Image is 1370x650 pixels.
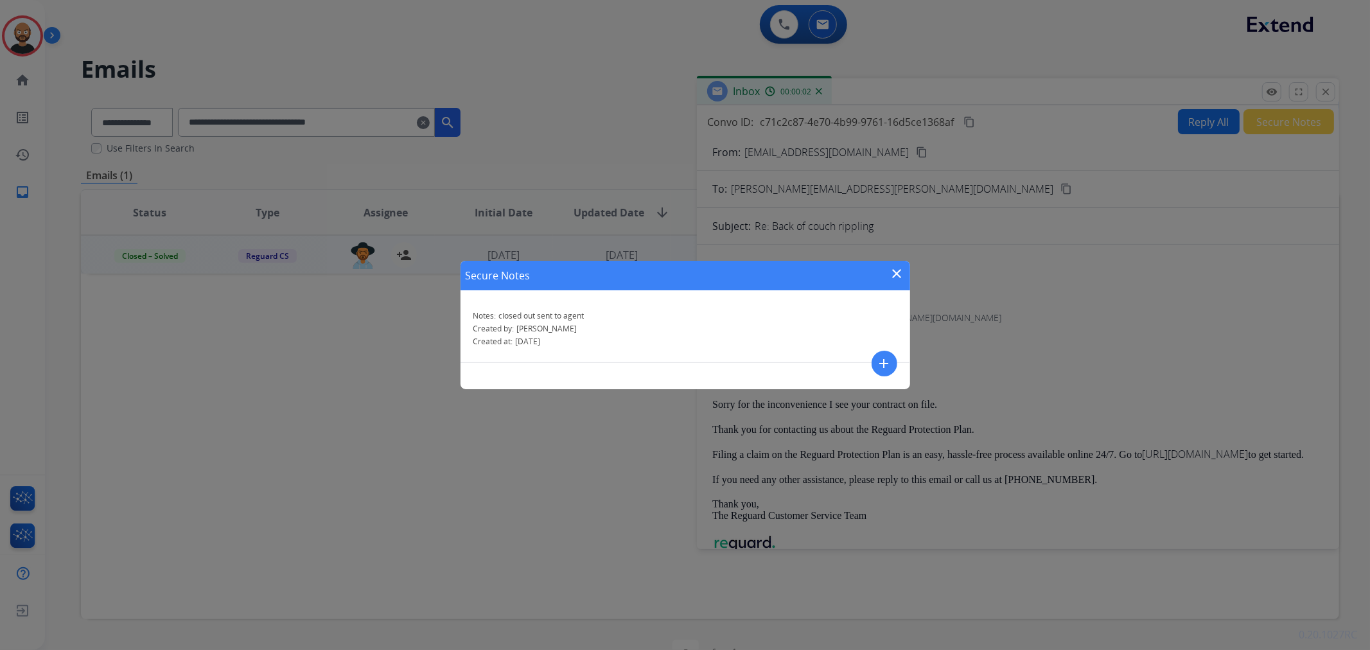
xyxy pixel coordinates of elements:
h1: Secure Notes [466,268,531,283]
p: 0.20.1027RC [1299,627,1357,642]
span: [DATE] [516,336,541,347]
span: [PERSON_NAME] [517,323,577,334]
mat-icon: close [890,266,905,281]
span: Notes: [473,310,496,321]
span: Created at: [473,336,513,347]
mat-icon: add [877,356,892,371]
span: closed out sent to agent [499,310,584,321]
span: Created by: [473,323,514,334]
